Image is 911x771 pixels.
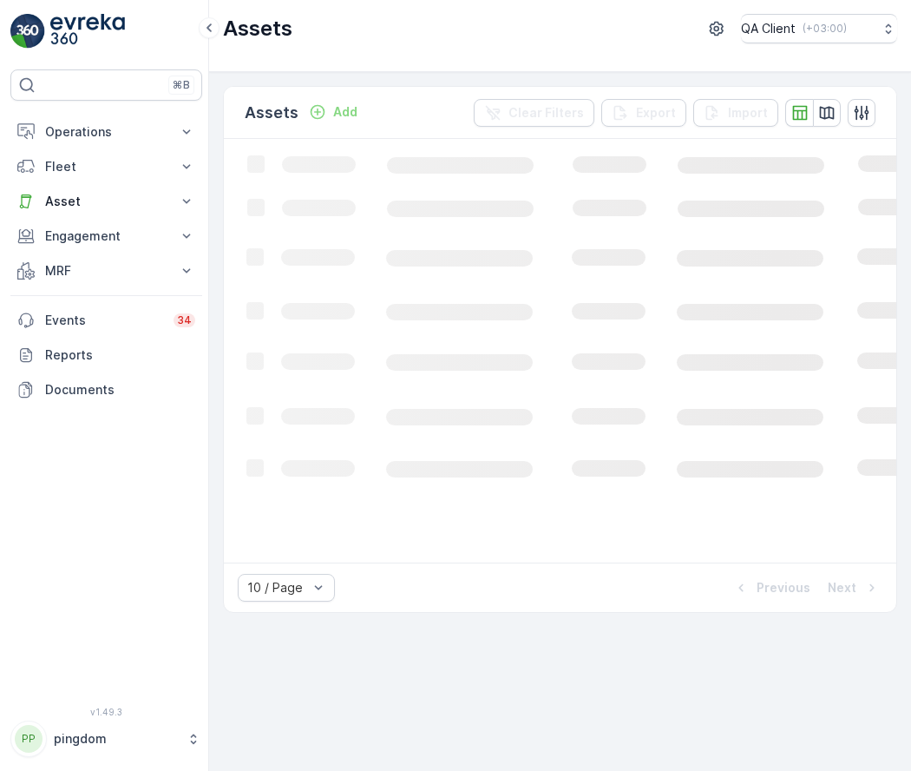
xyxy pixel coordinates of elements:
[15,725,43,753] div: PP
[45,193,167,210] p: Asset
[728,104,768,122] p: Import
[45,158,167,175] p: Fleet
[601,99,686,127] button: Export
[741,14,897,43] button: QA Client(+03:00)
[45,227,167,245] p: Engagement
[636,104,676,122] p: Export
[45,312,163,329] p: Events
[826,577,882,598] button: Next
[50,14,125,49] img: logo_light-DOdMpM7g.png
[10,219,202,254] button: Engagement
[10,14,45,49] img: logo
[10,721,202,757] button: PPpingdom
[474,99,594,127] button: Clear Filters
[333,103,357,121] p: Add
[45,346,195,364] p: Reports
[10,303,202,338] a: Events34
[223,15,292,43] p: Assets
[757,579,810,596] p: Previous
[731,577,812,598] button: Previous
[45,381,195,399] p: Documents
[177,313,192,327] p: 34
[828,579,856,596] p: Next
[10,115,202,149] button: Operations
[10,338,202,372] a: Reports
[10,184,202,219] button: Asset
[741,20,796,37] p: QA Client
[302,102,364,122] button: Add
[10,254,202,288] button: MRF
[10,372,202,407] a: Documents
[10,149,202,184] button: Fleet
[173,78,190,92] p: ⌘B
[508,104,584,122] p: Clear Filters
[45,123,167,141] p: Operations
[54,730,178,748] p: pingdom
[693,99,778,127] button: Import
[245,101,298,125] p: Assets
[10,707,202,717] span: v 1.49.3
[803,22,847,36] p: ( +03:00 )
[45,262,167,280] p: MRF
